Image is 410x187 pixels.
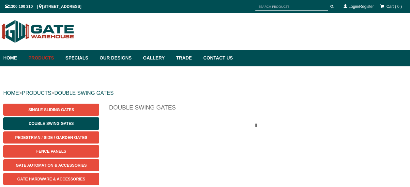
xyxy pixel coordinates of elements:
a: Products [25,50,62,66]
a: Home [3,50,25,66]
span: 1300 100 310 | [STREET_ADDRESS] [5,4,82,9]
a: Trade [173,50,200,66]
span: Cart ( 0 ) [387,4,402,9]
a: PRODUCTS [22,90,51,96]
a: Specials [62,50,97,66]
a: Login/Register [349,4,374,9]
span: Gate Hardware & Accessories [17,177,85,181]
a: Gate Automation & Accessories [3,159,99,171]
a: Fence Panels [3,145,99,157]
span: Pedestrian / Side / Garden Gates [15,135,87,140]
div: > > [3,83,407,104]
span: Fence Panels [36,149,66,154]
a: HOME [3,90,19,96]
a: Gate Hardware & Accessories [3,173,99,185]
a: Double Swing Gates [3,117,99,129]
input: SEARCH PRODUCTS [255,3,328,11]
a: Single Sliding Gates [3,104,99,116]
h1: Double Swing Gates [109,104,407,115]
a: Gallery [140,50,173,66]
img: please_wait.gif [255,124,261,127]
a: Contact Us [200,50,233,66]
a: Pedestrian / Side / Garden Gates [3,131,99,144]
span: Single Sliding Gates [28,108,74,112]
span: Double Swing Gates [29,121,74,126]
span: Gate Automation & Accessories [16,163,87,168]
a: Our Designs [97,50,140,66]
a: DOUBLE SWING GATES [54,90,114,96]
